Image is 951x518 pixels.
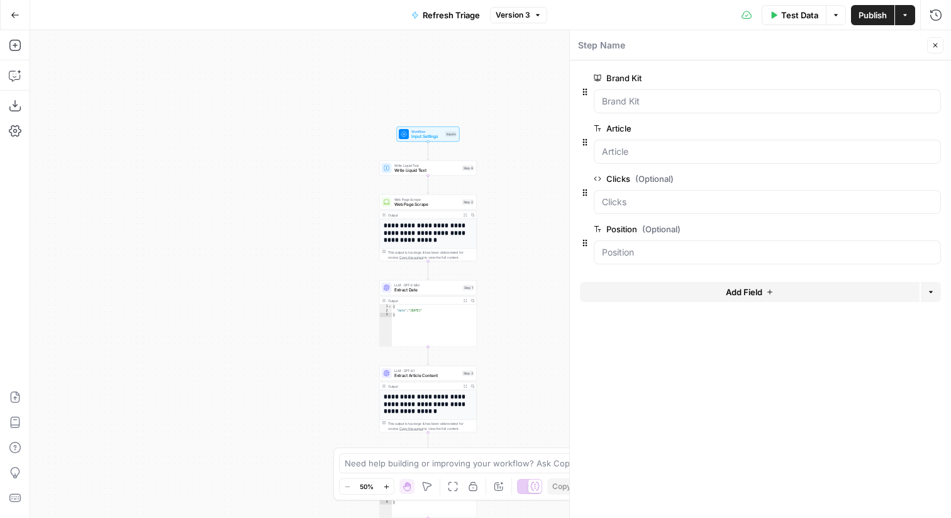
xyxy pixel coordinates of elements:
[445,132,457,137] div: Inputs
[635,172,674,185] span: (Optional)
[394,283,460,288] span: LLM · GPT-5 Mini
[462,200,474,205] div: Step 2
[388,421,474,431] div: This output is too large & has been abbreviated for review. to view the full content.
[399,256,423,259] span: Copy the output
[380,313,392,317] div: 3
[602,196,933,208] input: Clicks
[394,368,460,373] span: LLM · GPT-4.1
[411,133,443,140] span: Input Settings
[547,478,576,495] button: Copy
[427,142,429,160] g: Edge from start to step_8
[388,384,460,389] div: Output
[394,201,460,208] span: Web Page Scrape
[380,500,392,505] div: 4
[594,223,870,235] label: Position
[781,9,818,21] span: Test Data
[427,347,429,365] g: Edge from step_1 to step_3
[602,246,933,259] input: Position
[851,5,894,25] button: Publish
[594,72,870,84] label: Brand Kit
[394,163,460,168] span: Write Liquid Text
[462,371,474,376] div: Step 3
[388,250,474,260] div: This output is too large & has been abbreviated for review. to view the full content.
[427,432,429,451] g: Edge from step_3 to step_4
[594,122,870,135] label: Article
[462,166,474,171] div: Step 8
[394,167,460,174] span: Write Liquid Text
[762,5,826,25] button: Test Data
[380,305,392,309] div: 1
[399,427,423,431] span: Copy the output
[394,373,460,379] span: Extract Article Content
[360,481,374,492] span: 50%
[380,309,392,313] div: 2
[388,298,460,303] div: Output
[427,261,429,279] g: Edge from step_2 to step_1
[580,282,920,302] button: Add Field
[602,95,933,108] input: Brand Kit
[394,197,460,202] span: Web Page Scrape
[379,127,477,142] div: WorkflowInput SettingsInputs
[859,9,887,21] span: Publish
[411,129,443,134] span: Workflow
[423,9,480,21] span: Refresh Triage
[404,5,487,25] button: Refresh Triage
[427,176,429,194] g: Edge from step_8 to step_2
[388,305,392,309] span: Toggle code folding, rows 1 through 3
[394,287,460,293] span: Extract Date
[490,7,547,23] button: Version 3
[463,285,474,291] div: Step 1
[552,481,571,492] span: Copy
[642,223,681,235] span: (Optional)
[602,145,933,158] input: Article
[726,286,762,298] span: Add Field
[379,160,477,176] div: Write Liquid TextWrite Liquid TextStep 8
[379,280,477,347] div: LLM · GPT-5 MiniExtract DateStep 1Output{ "date":"[DATE]"}
[388,213,460,218] div: Output
[594,172,870,185] label: Clicks
[496,9,530,21] span: Version 3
